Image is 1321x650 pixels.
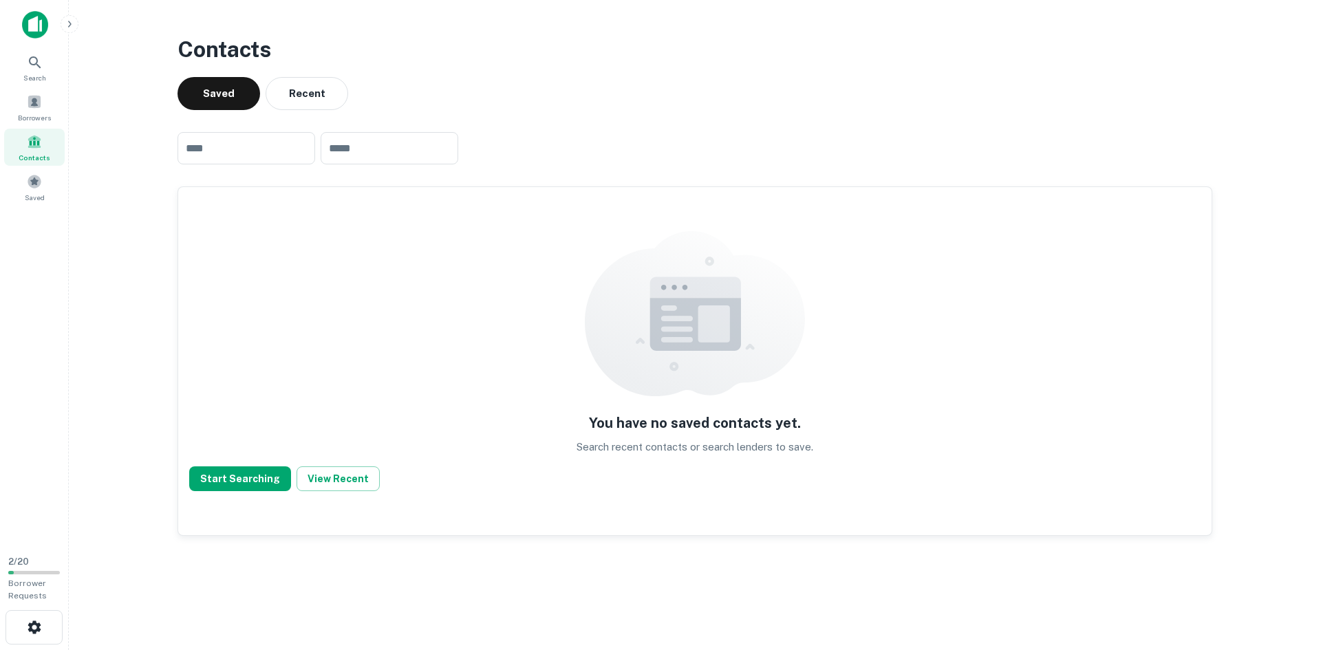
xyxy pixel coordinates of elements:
[4,49,65,86] a: Search
[18,112,51,123] span: Borrowers
[23,72,46,83] span: Search
[4,169,65,206] a: Saved
[22,11,48,39] img: capitalize-icon.png
[8,578,47,600] span: Borrower Requests
[266,77,348,110] button: Recent
[4,89,65,126] a: Borrowers
[189,466,291,491] button: Start Searching
[8,556,29,567] span: 2 / 20
[589,413,801,433] h5: You have no saved contacts yet.
[19,152,50,163] span: Contacts
[4,129,65,166] a: Contacts
[178,77,260,110] button: Saved
[178,33,1212,66] h3: Contacts
[297,466,380,491] button: View Recent
[25,192,45,203] span: Saved
[585,231,805,396] img: empty content
[577,439,813,455] p: Search recent contacts or search lenders to save.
